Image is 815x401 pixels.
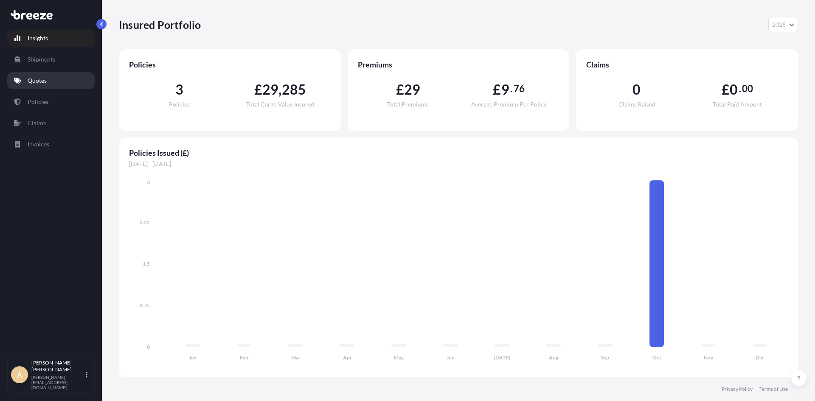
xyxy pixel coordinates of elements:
[28,98,48,106] p: Policies
[7,30,95,47] a: Insights
[756,354,764,361] tspan: Dec
[119,18,201,31] p: Insured Portfolio
[7,51,95,68] a: Shipments
[28,140,49,149] p: Invoices
[17,370,22,379] span: A
[704,354,714,361] tspan: Nov
[282,83,306,96] span: 285
[447,354,455,361] tspan: Jun
[722,83,730,96] span: £
[471,101,547,107] span: Average Premium Per Policy
[514,85,525,92] span: 76
[31,375,84,390] p: [PERSON_NAME][EMAIL_ADDRESS][DOMAIN_NAME]
[768,17,798,32] button: Year Selector
[278,83,281,96] span: ,
[262,83,278,96] span: 29
[189,354,197,361] tspan: Jan
[586,59,788,70] span: Claims
[140,302,150,308] tspan: 0.75
[772,20,786,29] span: 2025
[394,354,404,361] tspan: May
[7,72,95,89] a: Quotes
[7,136,95,153] a: Invoices
[240,354,248,361] tspan: Feb
[143,261,150,267] tspan: 1.5
[404,83,420,96] span: 29
[387,101,429,107] span: Total Premiums
[730,83,738,96] span: 0
[494,354,510,361] tspan: [DATE]
[343,354,352,361] tspan: Apr
[549,354,559,361] tspan: Aug
[175,83,183,96] span: 3
[129,160,788,168] span: [DATE] - [DATE]
[358,59,559,70] span: Premiums
[28,119,46,127] p: Claims
[618,101,655,107] span: Claims Raised
[246,101,314,107] span: Total Cargo Value Insured
[147,344,150,350] tspan: 0
[601,354,609,361] tspan: Sep
[739,85,741,92] span: .
[713,101,762,107] span: Total Paid Amount
[510,85,512,92] span: .
[147,179,150,185] tspan: 3
[759,386,788,393] a: Terms of Use
[169,101,190,107] span: Policies
[493,83,501,96] span: £
[254,83,262,96] span: £
[28,55,55,64] p: Shipments
[140,219,150,225] tspan: 2.25
[129,59,331,70] span: Policies
[396,83,404,96] span: £
[7,93,95,110] a: Policies
[632,83,641,96] span: 0
[722,386,753,393] a: Privacy Policy
[652,354,661,361] tspan: Oct
[291,354,301,361] tspan: Mar
[129,148,788,158] span: Policies Issued (£)
[28,34,48,42] p: Insights
[501,83,509,96] span: 9
[28,76,47,85] p: Quotes
[7,115,95,132] a: Claims
[31,359,84,373] p: [PERSON_NAME] [PERSON_NAME]
[742,85,753,92] span: 00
